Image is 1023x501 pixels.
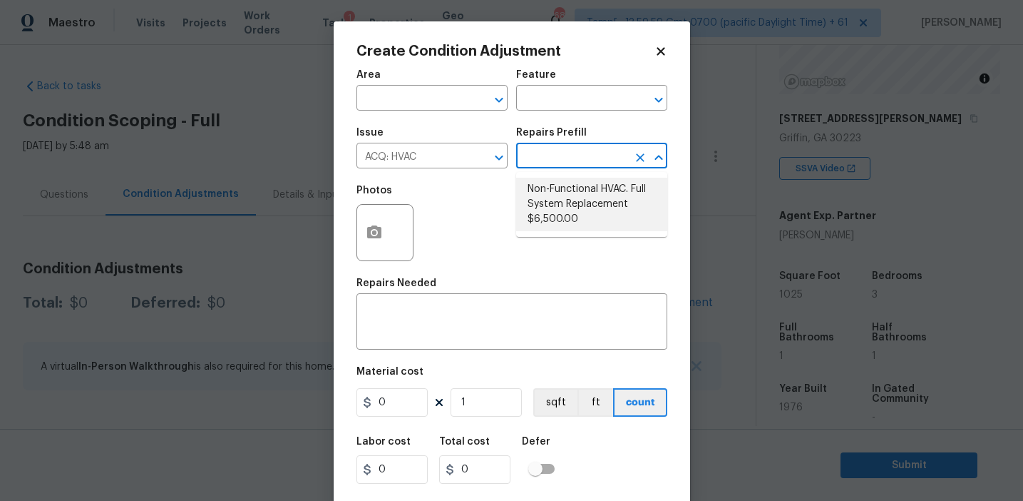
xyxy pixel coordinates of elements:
[356,367,423,377] h5: Material cost
[649,90,669,110] button: Open
[489,148,509,168] button: Open
[630,148,650,168] button: Clear
[356,44,654,59] h2: Create Condition Adjustment
[356,278,436,288] h5: Repairs Needed
[489,90,509,110] button: Open
[516,178,667,231] li: Non-Functional HVAC. Full System Replacement $6,500.00
[356,437,411,447] h5: Labor cost
[522,437,550,447] h5: Defer
[613,388,667,417] button: count
[533,388,577,417] button: sqft
[516,128,587,138] h5: Repairs Prefill
[356,128,384,138] h5: Issue
[577,388,613,417] button: ft
[356,186,392,196] h5: Photos
[516,70,556,80] h5: Feature
[649,148,669,168] button: Close
[439,437,490,447] h5: Total cost
[356,70,381,80] h5: Area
